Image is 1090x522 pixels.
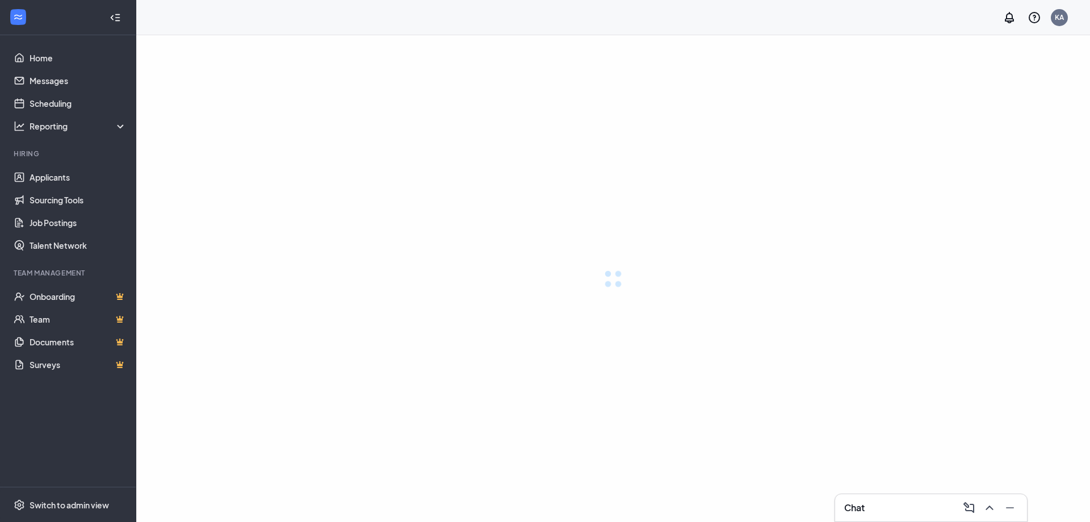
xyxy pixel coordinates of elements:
[30,211,127,234] a: Job Postings
[12,11,24,23] svg: WorkstreamLogo
[30,285,127,308] a: OnboardingCrown
[14,499,25,511] svg: Settings
[959,499,977,517] button: ComposeMessage
[30,92,127,115] a: Scheduling
[962,501,976,515] svg: ComposeMessage
[979,499,997,517] button: ChevronUp
[1000,499,1018,517] button: Minimize
[30,47,127,69] a: Home
[14,149,124,158] div: Hiring
[110,12,121,23] svg: Collapse
[1055,12,1064,22] div: KA
[30,189,127,211] a: Sourcing Tools
[30,120,127,132] div: Reporting
[1003,11,1016,24] svg: Notifications
[30,353,127,376] a: SurveysCrown
[983,501,996,515] svg: ChevronUp
[30,234,127,257] a: Talent Network
[1003,501,1017,515] svg: Minimize
[30,499,109,511] div: Switch to admin view
[30,69,127,92] a: Messages
[1028,11,1041,24] svg: QuestionInfo
[30,166,127,189] a: Applicants
[30,308,127,331] a: TeamCrown
[844,502,865,514] h3: Chat
[14,268,124,278] div: Team Management
[30,331,127,353] a: DocumentsCrown
[14,120,25,132] svg: Analysis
